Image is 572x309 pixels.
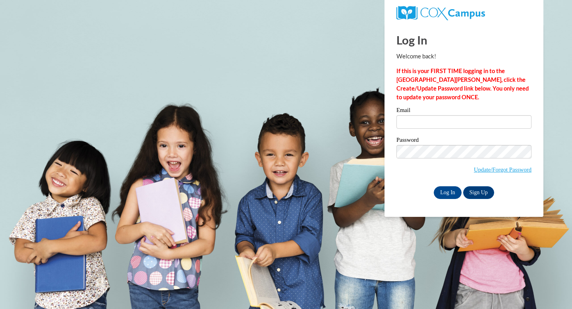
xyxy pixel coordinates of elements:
[396,107,531,115] label: Email
[396,68,529,100] strong: If this is your FIRST TIME logging in to the [GEOGRAPHIC_DATA][PERSON_NAME], click the Create/Upd...
[396,32,531,48] h1: Log In
[396,6,485,20] img: COX Campus
[434,186,462,199] input: Log In
[463,186,494,199] a: Sign Up
[396,9,485,16] a: COX Campus
[474,166,531,173] a: Update/Forgot Password
[396,137,531,145] label: Password
[396,52,531,61] p: Welcome back!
